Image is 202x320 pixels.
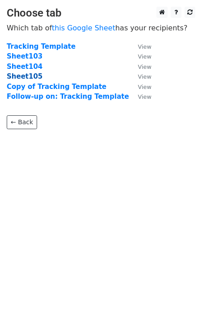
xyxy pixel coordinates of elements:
[138,63,151,70] small: View
[129,83,151,91] a: View
[129,72,151,80] a: View
[157,277,202,320] iframe: Chat Widget
[129,52,151,60] a: View
[7,52,42,60] a: Sheet103
[52,24,115,32] a: this Google Sheet
[7,115,37,129] a: ← Back
[138,73,151,80] small: View
[7,23,195,33] p: Which tab of has your recipients?
[138,43,151,50] small: View
[138,93,151,100] small: View
[7,7,195,20] h3: Choose tab
[129,93,151,101] a: View
[7,93,129,101] a: Follow-up on: Tracking Template
[138,53,151,60] small: View
[7,83,106,91] a: Copy of Tracking Template
[7,42,76,51] a: Tracking Template
[129,63,151,71] a: View
[7,72,42,80] a: Sheet105
[129,42,151,51] a: View
[138,84,151,90] small: View
[7,63,42,71] a: Sheet104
